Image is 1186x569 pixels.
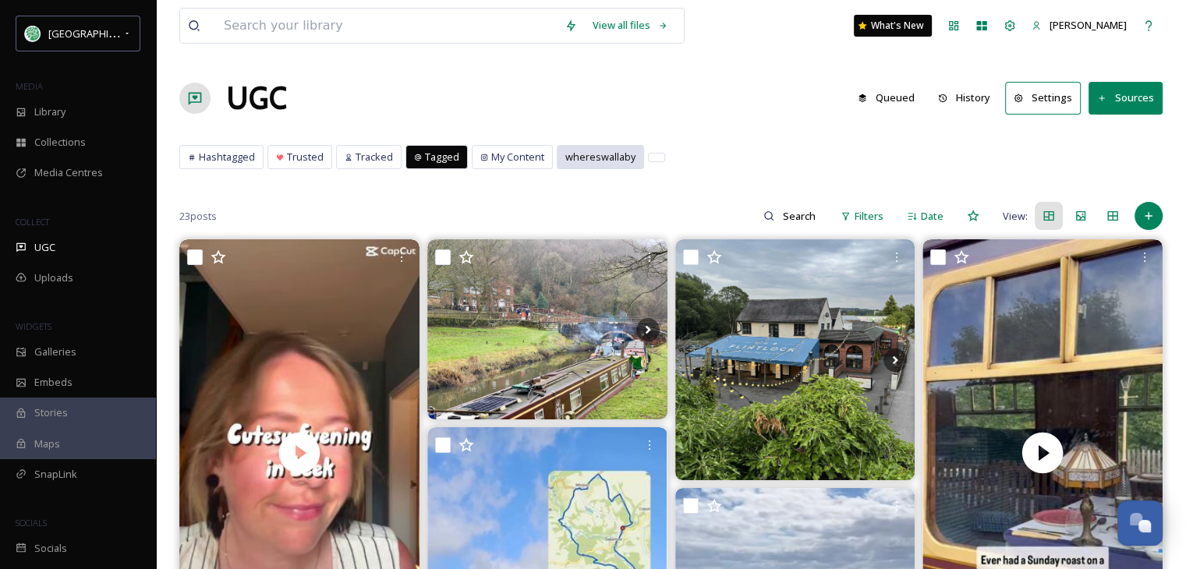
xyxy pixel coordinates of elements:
[427,239,667,419] img: The Staffordshire Way, section 3, The Flintlock Cheddleton to Alton village, 12.8 miles, January ...
[34,270,73,285] span: Uploads
[1050,18,1127,32] span: [PERSON_NAME]
[854,15,932,37] a: What's New
[585,10,676,41] a: View all files
[34,345,76,359] span: Galleries
[48,26,147,41] span: [GEOGRAPHIC_DATA]
[179,209,217,224] span: 23 posts
[34,240,55,255] span: UGC
[216,9,557,43] input: Search your library
[34,375,73,390] span: Embeds
[1089,82,1163,114] button: Sources
[356,150,393,164] span: Tracked
[565,150,635,164] span: whereswallaby
[850,83,922,113] button: Queued
[675,239,915,479] img: Looking for somewhere with great tasting food and great atmosphere in Staffordshire? You need to ...
[16,517,47,528] span: SOCIALS
[850,83,930,113] a: Queued
[34,405,68,420] span: Stories
[25,26,41,41] img: Facebook%20Icon.png
[930,83,998,113] button: History
[287,150,324,164] span: Trusted
[34,467,77,482] span: SnapLink
[1024,10,1135,41] a: [PERSON_NAME]
[16,80,43,92] span: MEDIA
[34,436,60,451] span: Maps
[774,200,825,231] input: Search
[1117,500,1163,546] button: Open Chat
[425,150,459,164] span: Tagged
[1003,209,1028,224] span: View:
[16,216,49,228] span: COLLECT
[226,75,287,122] a: UGC
[34,104,65,119] span: Library
[34,165,103,180] span: Media Centres
[855,209,883,224] span: Filters
[199,150,255,164] span: Hashtagged
[34,135,86,150] span: Collections
[1005,82,1089,114] a: Settings
[930,83,1006,113] a: History
[921,209,943,224] span: Date
[34,541,67,556] span: Socials
[491,150,544,164] span: My Content
[16,320,51,332] span: WIDGETS
[1005,82,1081,114] button: Settings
